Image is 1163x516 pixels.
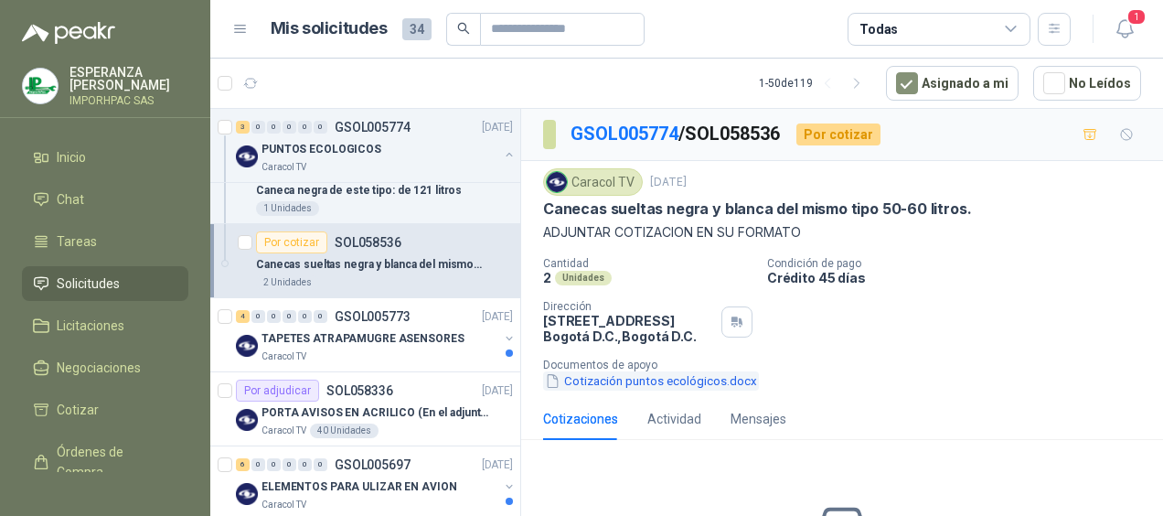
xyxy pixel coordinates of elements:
[543,409,618,429] div: Cotizaciones
[261,330,464,348] p: TAPETES ATRAPAMUGRE ASENSORES
[1108,13,1141,46] button: 1
[543,359,1156,371] p: Documentos de apoyo
[298,121,312,134] div: 0
[57,274,120,294] span: Solicitudes
[57,231,97,252] span: Tareas
[261,424,306,438] p: Caracol TV
[210,224,520,298] a: Por cotizarSOL058536Canecas sueltas negra y blanca del mismo tipo 50-60 litros.2 Unidades
[251,458,265,471] div: 0
[236,335,258,357] img: Company Logo
[543,313,714,344] p: [STREET_ADDRESS] Bogotá D.C. , Bogotá D.C.
[314,458,327,471] div: 0
[236,409,258,431] img: Company Logo
[57,358,141,378] span: Negociaciones
[482,119,513,136] p: [DATE]
[543,270,551,285] p: 2
[298,310,312,323] div: 0
[543,300,714,313] p: Dirección
[236,145,258,167] img: Company Logo
[283,458,296,471] div: 0
[261,498,306,512] p: Caracol TV
[57,147,86,167] span: Inicio
[283,121,296,134] div: 0
[261,141,381,158] p: PUNTOS ECOLOGICOS
[256,182,462,199] p: Caneca negra de este tipo: de 121 litros
[271,16,388,42] h1: Mis solicitudes
[210,150,520,224] a: Por cotizarSOL058535Caneca negra de este tipo: de 121 litros1 Unidades
[314,121,327,134] div: 0
[326,384,393,397] p: SOL058336
[650,174,687,191] p: [DATE]
[69,95,188,106] p: IMPORHPAC SAS
[236,116,517,175] a: 3 0 0 0 0 0 GSOL005774[DATE] Company LogoPUNTOS ECOLOGICOSCaracol TV
[335,458,411,471] p: GSOL005697
[543,257,752,270] p: Cantidad
[22,392,188,427] a: Cotizar
[256,256,484,274] p: Canecas sueltas negra y blanca del mismo tipo 50-60 litros.
[57,400,99,420] span: Cotizar
[236,380,319,402] div: Por adjudicar
[647,409,701,429] div: Actividad
[571,120,782,148] p: / SOL058536
[256,201,319,216] div: 1 Unidades
[759,69,871,98] div: 1 - 50 de 119
[22,266,188,301] a: Solicitudes
[261,404,489,422] p: PORTA AVISOS EN ACRILICO (En el adjunto mas informacion)
[210,372,520,446] a: Por adjudicarSOL058336[DATE] Company LogoPORTA AVISOS EN ACRILICO (En el adjunto mas informacion)...
[256,231,327,253] div: Por cotizar
[335,236,401,249] p: SOL058536
[57,316,124,336] span: Licitaciones
[1126,8,1147,26] span: 1
[314,310,327,323] div: 0
[335,310,411,323] p: GSOL005773
[256,275,319,290] div: 2 Unidades
[886,66,1019,101] button: Asignado a mi
[267,121,281,134] div: 0
[57,442,171,482] span: Órdenes de Compra
[859,19,898,39] div: Todas
[482,457,513,474] p: [DATE]
[283,310,296,323] div: 0
[555,271,612,285] div: Unidades
[402,18,432,40] span: 34
[251,121,265,134] div: 0
[22,224,188,259] a: Tareas
[261,160,306,175] p: Caracol TV
[236,458,250,471] div: 6
[236,310,250,323] div: 4
[731,409,786,429] div: Mensajes
[267,458,281,471] div: 0
[22,308,188,343] a: Licitaciones
[543,168,643,196] div: Caracol TV
[543,199,971,219] p: Canecas sueltas negra y blanca del mismo tipo 50-60 litros.
[543,222,1141,242] p: ADJUNTAR COTIZACION EN SU FORMATO
[23,69,58,103] img: Company Logo
[482,308,513,326] p: [DATE]
[457,22,470,35] span: search
[547,172,567,192] img: Company Logo
[251,310,265,323] div: 0
[335,121,411,134] p: GSOL005774
[22,350,188,385] a: Negociaciones
[261,478,456,496] p: ELEMENTOS PARA ULIZAR EN AVION
[236,121,250,134] div: 3
[261,349,306,364] p: Caracol TV
[22,22,115,44] img: Logo peakr
[22,182,188,217] a: Chat
[236,483,258,505] img: Company Logo
[22,435,188,489] a: Órdenes de Compra
[236,454,517,512] a: 6 0 0 0 0 0 GSOL005697[DATE] Company LogoELEMENTOS PARA ULIZAR EN AVIONCaracol TV
[796,124,880,145] div: Por cotizar
[236,306,517,364] a: 4 0 0 0 0 0 GSOL005773[DATE] Company LogoTAPETES ATRAPAMUGRE ASENSORESCaracol TV
[69,66,188,91] p: ESPERANZA [PERSON_NAME]
[767,270,1156,285] p: Crédito 45 días
[57,189,84,210] span: Chat
[267,310,281,323] div: 0
[767,257,1156,270] p: Condición de pago
[571,123,678,145] a: GSOL005774
[310,424,379,438] div: 40 Unidades
[22,140,188,175] a: Inicio
[298,458,312,471] div: 0
[1033,66,1141,101] button: No Leídos
[482,382,513,400] p: [DATE]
